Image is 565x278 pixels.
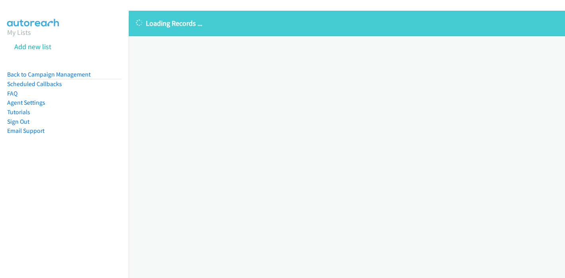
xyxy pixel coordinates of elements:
[136,18,558,29] p: Loading Records ...
[7,99,45,106] a: Agent Settings
[7,127,45,134] a: Email Support
[7,28,31,37] a: My Lists
[14,42,51,51] a: Add new list
[7,90,17,97] a: FAQ
[7,108,30,116] a: Tutorials
[7,71,91,78] a: Back to Campaign Management
[7,118,29,125] a: Sign Out
[7,80,62,88] a: Scheduled Callbacks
